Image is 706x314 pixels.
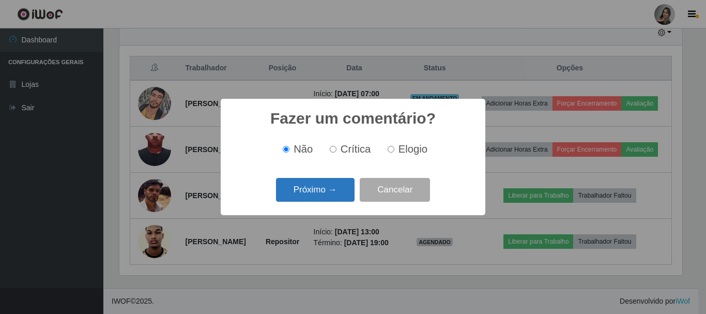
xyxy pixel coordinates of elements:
[270,109,436,128] h2: Fazer um comentário?
[398,143,427,155] span: Elogio
[283,146,289,153] input: Não
[276,178,355,202] button: Próximo →
[388,146,394,153] input: Elogio
[360,178,430,202] button: Cancelar
[341,143,371,155] span: Crítica
[294,143,313,155] span: Não
[330,146,336,153] input: Crítica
